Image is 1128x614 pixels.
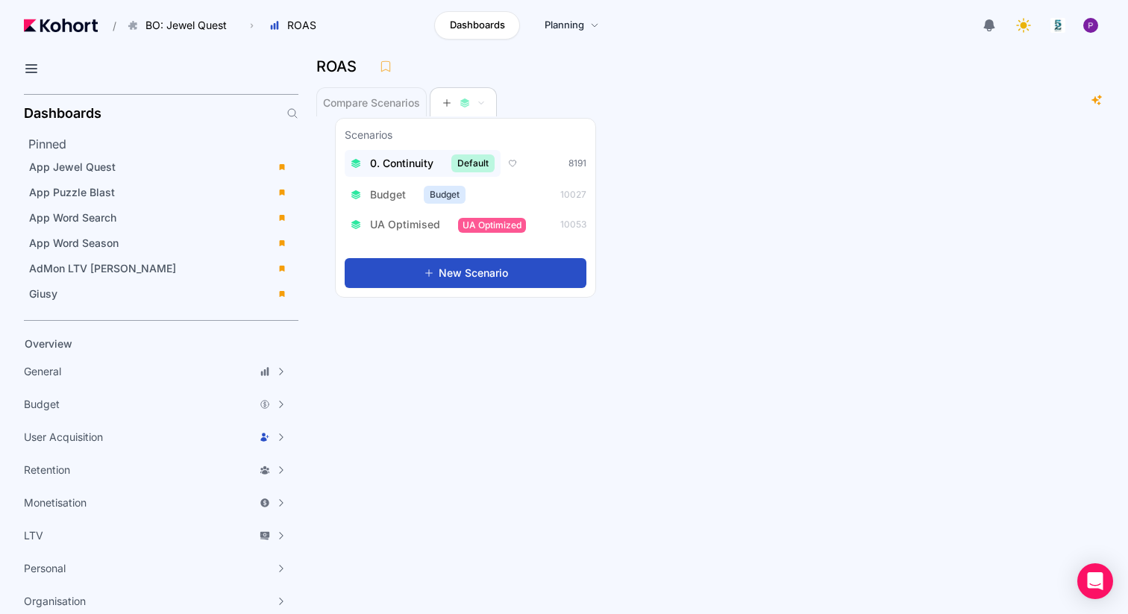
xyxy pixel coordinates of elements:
span: Default [451,154,495,172]
button: BO: Jewel Quest [119,13,242,38]
span: 8191 [568,157,586,169]
a: AdMon LTV [PERSON_NAME] [24,257,294,280]
span: New Scenario [439,266,508,281]
span: ROAS [287,18,316,33]
h3: ROAS [316,59,366,74]
a: App Puzzle Blast [24,181,294,204]
h2: Dashboards [24,107,101,120]
span: Planning [545,18,584,33]
span: 10053 [560,219,586,231]
span: 10027 [560,189,586,201]
div: Open Intercom Messenger [1077,563,1113,599]
span: Compare Scenarios [323,98,420,108]
button: New Scenario [345,258,586,288]
span: Organisation [24,594,86,609]
a: Overview [19,333,273,355]
span: User Acquisition [24,430,103,445]
span: LTV [24,528,43,543]
a: Planning [529,11,615,40]
span: Budget [424,186,466,204]
span: BO: Jewel Quest [145,18,227,33]
span: 0. Continuity [370,156,433,171]
span: UA Optimised [370,217,440,232]
span: Budget [24,397,60,412]
span: Giusy [29,287,57,300]
button: ROAS [261,13,332,38]
span: Dashboards [450,18,505,33]
span: UA Optimized [458,218,526,233]
span: General [24,364,61,379]
img: logo_logo_images_1_20240607072359498299_20240828135028712857.jpeg [1050,18,1065,33]
span: App Puzzle Blast [29,186,115,198]
button: BudgetBudget [345,181,471,208]
h2: Pinned [28,135,298,153]
a: Dashboards [434,11,520,40]
span: App Word Search [29,211,116,224]
span: Monetisation [24,495,87,510]
img: Kohort logo [24,19,98,32]
h3: Scenarios [345,128,392,145]
a: App Word Search [24,207,294,229]
span: / [101,18,116,34]
span: › [247,19,257,31]
a: Giusy [24,283,294,305]
span: App Word Season [29,236,119,249]
span: Retention [24,463,70,477]
a: App Jewel Quest [24,156,294,178]
button: 0. ContinuityDefault [345,150,501,177]
span: Budget [370,187,406,202]
span: Personal [24,561,66,576]
button: UA OptimisedUA Optimized [345,213,532,237]
span: App Jewel Quest [29,160,116,173]
span: AdMon LTV [PERSON_NAME] [29,262,176,275]
span: Overview [25,337,72,350]
a: App Word Season [24,232,294,254]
